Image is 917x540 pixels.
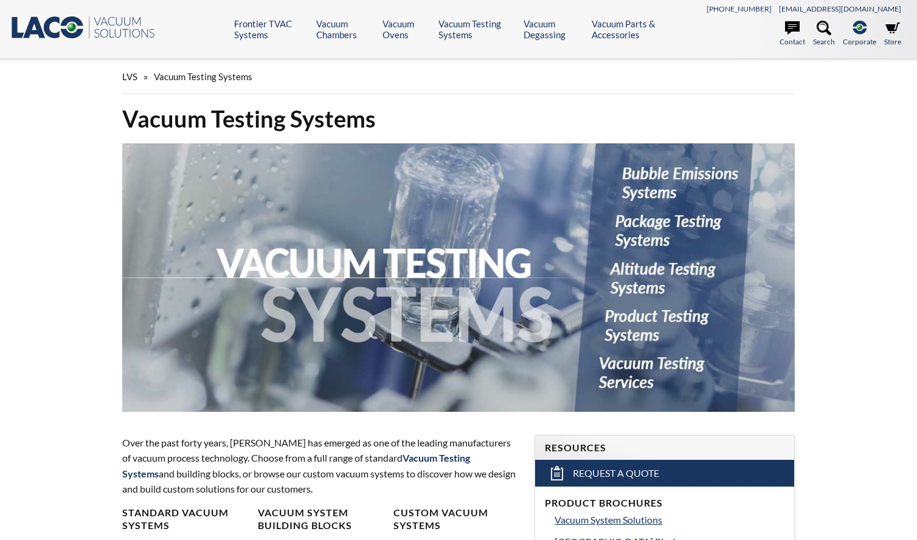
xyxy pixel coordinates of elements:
[813,21,835,47] a: Search
[234,18,307,40] a: Frontier TVAC Systems
[524,18,582,40] a: Vacuum Degassing
[843,36,876,47] span: Corporate
[573,467,659,480] span: Request a Quote
[555,514,662,525] span: Vacuum System Solutions
[122,452,470,479] strong: Vacuum Testing Systems
[382,18,429,40] a: Vacuum Ovens
[122,104,794,134] h1: Vacuum Testing Systems
[884,21,901,47] a: Store
[779,4,901,13] a: [EMAIL_ADDRESS][DOMAIN_NAME]
[555,512,784,528] a: Vacuum System Solutions
[393,507,520,532] h4: Custom Vacuum Systems
[545,442,784,454] h4: Resources
[316,18,374,40] a: Vacuum Chambers
[545,497,784,510] h4: Product Brochures
[707,4,772,13] a: [PHONE_NUMBER]
[122,143,794,412] img: Vacuum Testing Services with Information header
[438,18,515,40] a: Vacuum Testing Systems
[122,71,137,82] span: LVS
[122,507,249,532] h4: Standard Vacuum Systems
[122,435,520,497] p: Over the past forty years, [PERSON_NAME] has emerged as one of the leading manufacturers of vacuu...
[154,71,252,82] span: Vacuum Testing Systems
[122,60,794,94] div: »
[780,21,805,47] a: Contact
[258,507,384,532] h4: Vacuum System Building Blocks
[535,460,794,487] a: Request a Quote
[592,18,680,40] a: Vacuum Parts & Accessories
